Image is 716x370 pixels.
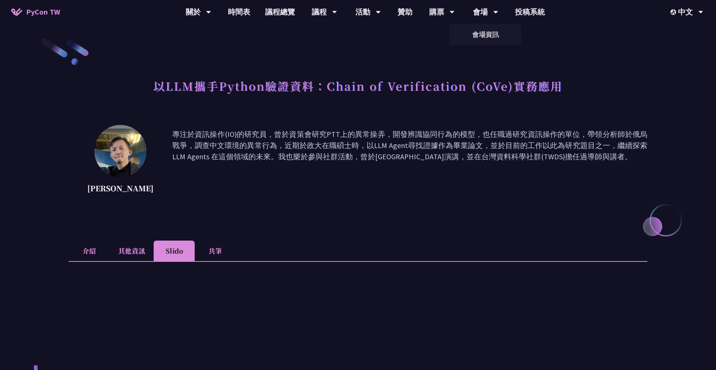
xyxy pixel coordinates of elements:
[153,75,563,97] h1: 以LLM攜手Python驗證資料：Chain of Verification (CoVe)實務應用
[450,26,521,43] a: 會場資訊
[195,241,236,261] li: 共筆
[110,241,154,261] li: 其他資訊
[671,9,678,15] img: Locale Icon
[87,183,154,194] p: [PERSON_NAME]
[4,3,67,21] a: PyCon TW
[154,241,195,261] li: Slido
[172,129,647,196] p: 專注於資訊操作(IO)的研究員，曾於資策會研究PTT上的異常操弄，開發辨識協同行為的模型，也任職過研究資訊操作的單位，帶領分析師於俄烏戰爭，調查中文環境的異常行為，近期於政大在職碩士時，以LLM...
[11,8,22,16] img: Home icon of PyCon TW 2025
[94,125,147,177] img: Kevin Tseng
[69,241,110,261] li: 介紹
[26,6,60,18] span: PyCon TW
